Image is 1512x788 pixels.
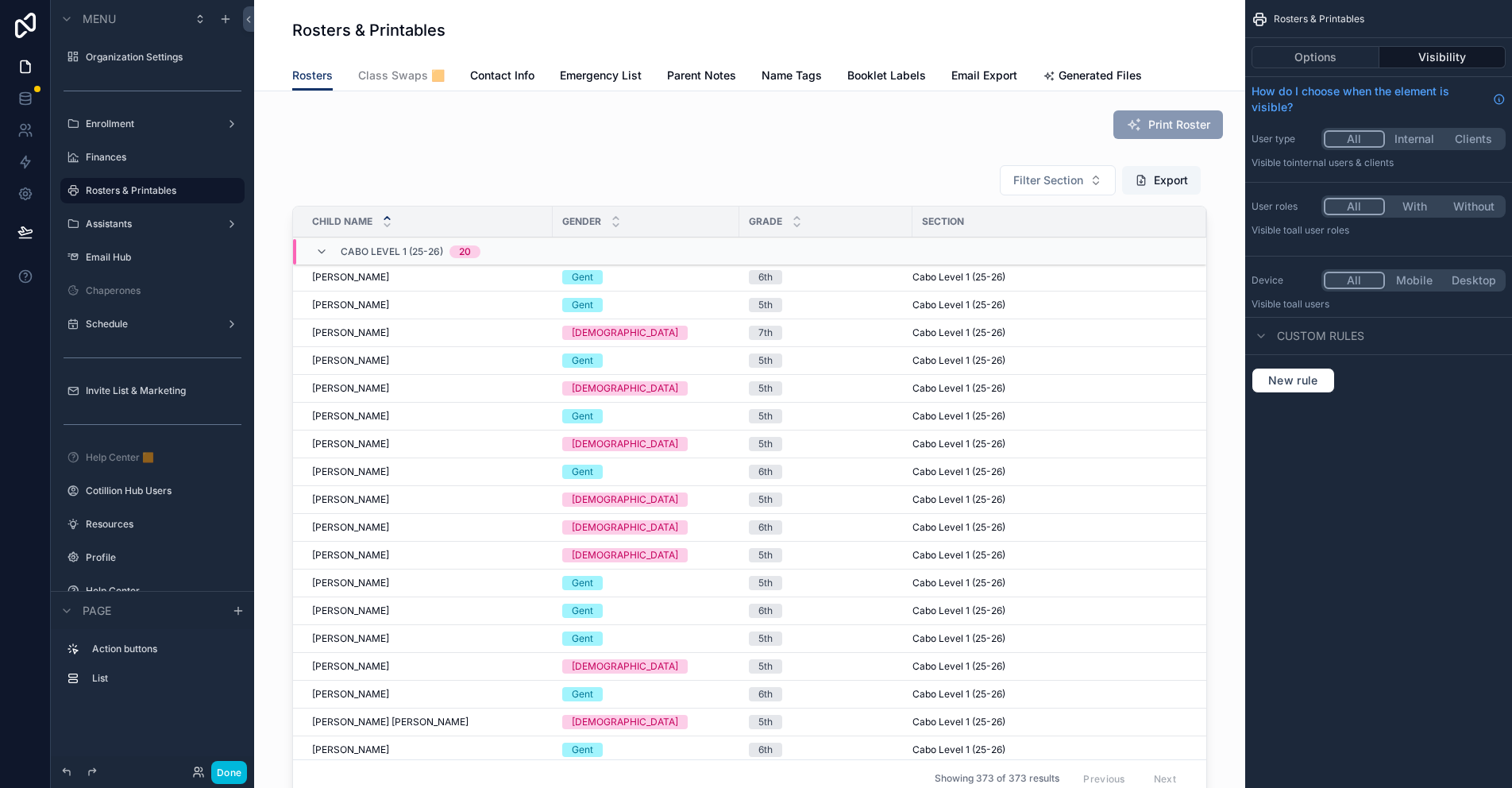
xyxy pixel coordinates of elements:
span: Generated Files [1059,68,1142,83]
label: Chaperones [86,284,235,297]
button: All [1324,130,1385,148]
button: New rule [1252,368,1335,393]
a: Email Export [951,61,1017,93]
span: Name Tags [762,68,822,83]
p: Visible to [1252,224,1506,237]
label: User roles [1252,200,1315,213]
label: Email Hub [86,251,235,264]
span: Class Swaps 🟧 [358,68,445,83]
span: Emergency List [560,68,642,83]
span: Custom rules [1277,328,1364,344]
label: Help Center [86,585,235,597]
span: New rule [1262,373,1325,388]
button: Desktop [1444,272,1503,289]
span: Menu [83,11,116,27]
a: Class Swaps 🟧 [358,61,445,93]
span: Gender [562,215,601,228]
button: All [1324,272,1385,289]
label: Enrollment [86,118,213,130]
label: Rosters & Printables [86,184,235,197]
a: Emergency List [560,61,642,93]
button: Without [1444,198,1503,215]
label: Resources [86,518,235,531]
label: Assistants [86,218,213,230]
label: Cotillion Hub Users [86,485,235,497]
label: Profile [86,551,235,564]
p: Visible to [1252,298,1506,311]
a: Booklet Labels [847,61,926,93]
button: Internal [1385,130,1444,148]
a: Generated Files [1043,61,1142,93]
span: Grade [749,215,782,228]
label: Schedule [86,318,213,330]
span: Internal users & clients [1292,156,1394,168]
span: Child Name [312,215,372,228]
p: Visible to [1252,156,1506,169]
span: Rosters & Printables [1274,13,1364,25]
h1: Rosters & Printables [292,19,445,41]
label: Help Center 🟧 [86,451,235,464]
button: Options [1252,46,1379,68]
span: Section [922,215,964,228]
span: Email Export [951,68,1017,83]
a: Parent Notes [667,61,736,93]
label: Organization Settings [86,51,235,64]
button: Visibility [1379,46,1506,68]
button: Mobile [1385,272,1444,289]
span: How do I choose when the element is visible? [1252,83,1487,115]
div: 20 [459,245,471,258]
a: Rosters [292,61,333,91]
label: Invite List & Marketing [86,384,235,397]
span: Booklet Labels [847,68,926,83]
label: Action buttons [92,643,232,655]
label: Device [1252,274,1315,287]
span: all users [1292,298,1329,310]
span: Showing 373 of 373 results [935,773,1059,786]
span: Parent Notes [667,68,736,83]
span: Cabo Level 1 (25-26) [341,245,443,258]
label: List [92,672,232,685]
span: Rosters [292,68,333,83]
button: Clients [1444,130,1503,148]
div: scrollable content [51,629,254,707]
button: All [1324,198,1385,215]
span: All user roles [1292,224,1349,236]
a: How do I choose when the element is visible? [1252,83,1506,115]
button: With [1385,198,1444,215]
span: Page [83,603,111,619]
span: Contact Info [470,68,534,83]
button: Done [211,761,247,784]
label: User type [1252,133,1315,145]
a: Name Tags [762,61,822,93]
a: Contact Info [470,61,534,93]
label: Finances [86,151,235,164]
